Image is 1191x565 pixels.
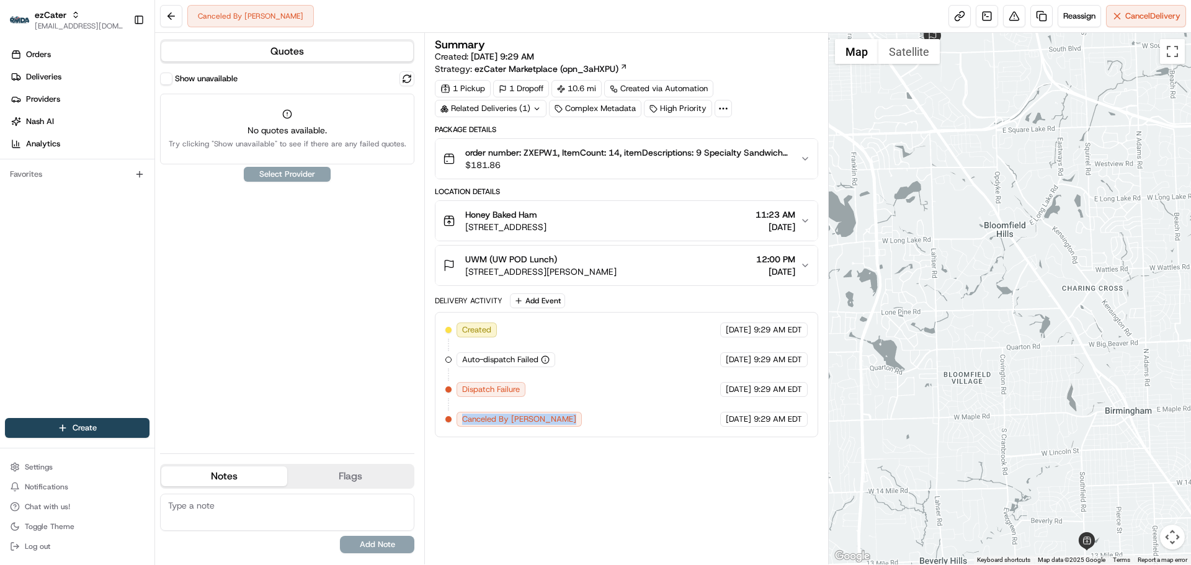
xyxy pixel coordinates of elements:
[1160,525,1185,549] button: Map camera controls
[435,80,491,97] div: 1 Pickup
[756,265,795,278] span: [DATE]
[726,414,751,425] span: [DATE]
[5,112,154,131] a: Nash AI
[25,502,70,512] span: Chat with us!
[462,354,538,365] span: Auto-dispatch Failed
[35,9,66,21] button: ezCater
[754,324,802,336] span: 9:29 AM EDT
[493,80,549,97] div: 1 Dropoff
[435,125,818,135] div: Package Details
[5,5,128,35] button: ezCaterezCater[EMAIL_ADDRESS][DOMAIN_NAME]
[117,180,199,192] span: API Documentation
[756,253,795,265] span: 12:00 PM
[465,221,546,233] span: [STREET_ADDRESS]
[26,138,60,149] span: Analytics
[1058,5,1101,27] button: Reassign
[287,466,413,486] button: Flags
[5,418,149,438] button: Create
[435,50,534,63] span: Created:
[123,210,150,220] span: Pylon
[1160,39,1185,64] button: Toggle fullscreen view
[754,354,802,365] span: 9:29 AM EDT
[435,246,817,285] button: UWM (UW POD Lunch)[STREET_ADDRESS][PERSON_NAME]12:00 PM[DATE]
[756,221,795,233] span: [DATE]
[25,522,74,532] span: Toggle Theme
[25,180,95,192] span: Knowledge Base
[435,39,485,50] h3: Summary
[26,116,54,127] span: Nash AI
[26,94,60,105] span: Providers
[756,208,795,221] span: 11:23 AM
[42,118,203,131] div: Start new chat
[32,80,205,93] input: Clear
[465,253,557,265] span: UWM (UW POD Lunch)
[5,478,149,496] button: Notifications
[87,210,150,220] a: Powered byPylon
[832,548,873,564] a: Open this area in Google Maps (opens a new window)
[1063,11,1095,22] span: Reassign
[1038,556,1105,563] span: Map data ©2025 Google
[26,49,51,60] span: Orders
[5,45,154,65] a: Orders
[549,100,641,117] div: Complex Metadata
[832,548,873,564] img: Google
[169,139,406,149] span: Try clicking "Show unavailable" to see if there are any failed quotes.
[475,63,618,75] span: ezCater Marketplace (opn_3aHXPU)
[462,414,576,425] span: Canceled By [PERSON_NAME]
[161,42,413,61] button: Quotes
[7,175,100,197] a: 📗Knowledge Base
[435,139,817,179] button: order number: ZXEPW1, ItemCount: 14, itemDescriptions: 9 Specialty Sandwich Boxed Lunches, 2 Spec...
[12,118,35,141] img: 1736555255976-a54dd68f-1ca7-489b-9aae-adbdc363a1c4
[471,51,534,62] span: [DATE] 9:29 AM
[5,498,149,515] button: Chat with us!
[5,458,149,476] button: Settings
[878,39,940,64] button: Show satellite imagery
[465,208,537,221] span: Honey Baked Ham
[644,100,712,117] div: High Priority
[551,80,602,97] div: 10.6 mi
[435,100,546,117] div: Related Deliveries (1)
[465,265,617,278] span: [STREET_ADDRESS][PERSON_NAME]
[5,89,154,109] a: Providers
[5,67,154,87] a: Deliveries
[754,384,802,395] span: 9:29 AM EDT
[5,538,149,555] button: Log out
[465,159,790,171] span: $181.86
[465,146,790,159] span: order number: ZXEPW1, ItemCount: 14, itemDescriptions: 9 Specialty Sandwich Boxed Lunches, 2 Spec...
[726,354,751,365] span: [DATE]
[105,181,115,191] div: 💻
[25,541,50,551] span: Log out
[161,466,287,486] button: Notes
[462,384,520,395] span: Dispatch Failure
[25,462,53,472] span: Settings
[169,124,406,136] span: No quotes available.
[835,39,878,64] button: Show street map
[435,296,502,306] div: Delivery Activity
[604,80,713,97] a: Created via Automation
[435,63,628,75] div: Strategy:
[25,482,68,492] span: Notifications
[35,21,123,31] button: [EMAIL_ADDRESS][DOMAIN_NAME]
[435,201,817,241] button: Honey Baked Ham[STREET_ADDRESS]11:23 AM[DATE]
[100,175,204,197] a: 💻API Documentation
[726,324,751,336] span: [DATE]
[475,63,628,75] a: ezCater Marketplace (opn_3aHXPU)
[5,134,154,154] a: Analytics
[26,71,61,82] span: Deliveries
[435,187,818,197] div: Location Details
[42,131,157,141] div: We're available if you need us!
[977,556,1030,564] button: Keyboard shortcuts
[1113,556,1130,563] a: Terms
[1125,11,1180,22] span: Cancel Delivery
[510,293,565,308] button: Add Event
[73,422,97,434] span: Create
[12,12,37,37] img: Nash
[175,73,238,84] label: Show unavailable
[5,518,149,535] button: Toggle Theme
[1138,556,1187,563] a: Report a map error
[211,122,226,137] button: Start new chat
[462,324,491,336] span: Created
